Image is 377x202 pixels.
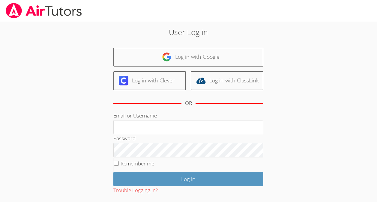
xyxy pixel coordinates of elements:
label: Email or Username [113,112,157,119]
img: clever-logo-6eab21bc6e7a338710f1a6ff85c0baf02591cd810cc4098c63d3a4b26e2feb20.svg [119,76,128,85]
img: classlink-logo-d6bb404cc1216ec64c9a2012d9dc4662098be43eaf13dc465df04b49fa7ab582.svg [196,76,206,85]
img: google-logo-50288ca7cdecda66e5e0955fdab243c47b7ad437acaf1139b6f446037453330a.svg [162,52,172,62]
a: Log in with ClassLink [191,71,263,90]
label: Remember me [121,160,154,167]
button: Trouble Logging In? [113,186,158,195]
img: airtutors_banner-c4298cdbf04f3fff15de1276eac7730deb9818008684d7c2e4769d2f7ddbe033.png [5,3,82,18]
label: Password [113,135,136,142]
a: Log in with Clever [113,71,186,90]
input: Log in [113,172,263,186]
h2: User Log in [87,26,290,38]
div: OR [185,99,192,108]
a: Log in with Google [113,48,263,67]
